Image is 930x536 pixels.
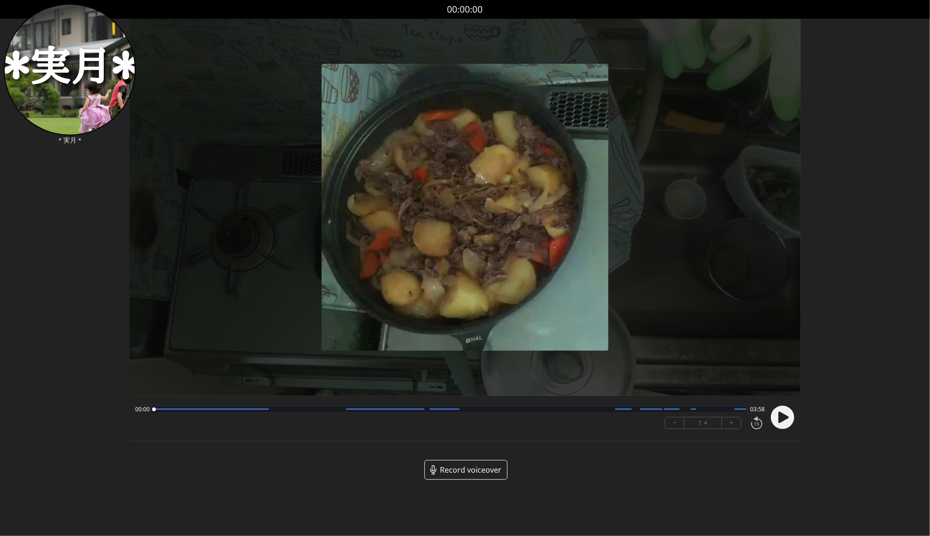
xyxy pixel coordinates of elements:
span: 03:58 [750,406,765,413]
span: 00:00 [135,406,150,413]
span: Record voiceover [440,464,501,476]
a: Record voiceover [424,460,507,480]
img: TM [4,4,136,136]
button: − [665,417,684,429]
button: + [722,417,741,429]
img: Poster Image [322,64,609,351]
p: ＊実月＊ [4,136,136,145]
a: 00:00:00 [447,3,483,16]
div: 1 × [684,417,722,429]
